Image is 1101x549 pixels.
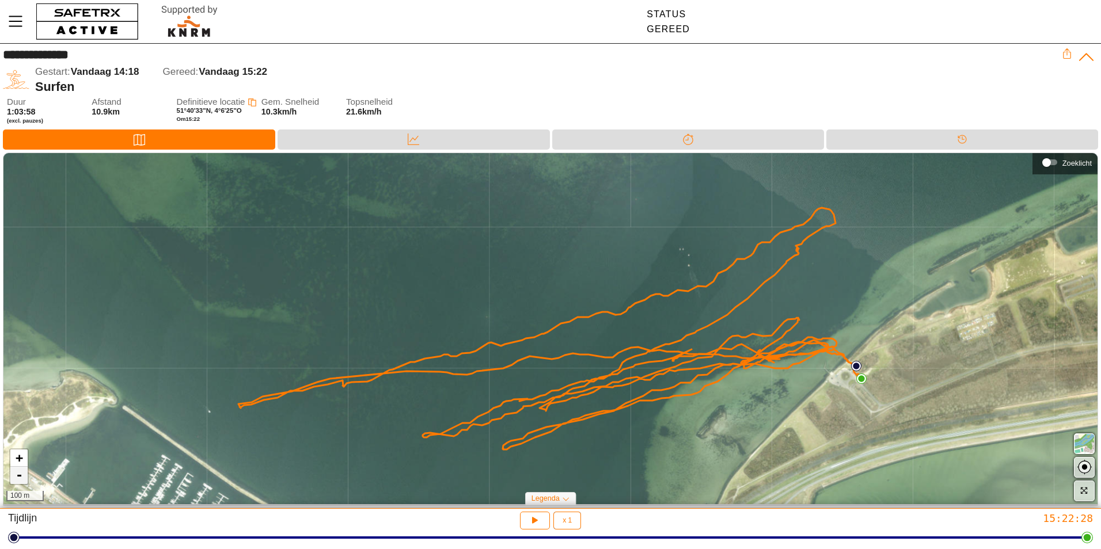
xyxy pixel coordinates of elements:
[92,107,120,116] span: 10.9km
[851,361,861,371] img: PathStart.svg
[10,449,28,467] a: Zoom in
[3,66,29,93] img: SURFING.svg
[177,116,200,122] span: Om 15:22
[1062,159,1092,167] div: Zoeklicht
[8,512,366,529] div: Tijdlijn
[6,491,44,501] div: 100 m
[35,66,70,77] span: Gestart:
[346,97,420,107] span: Topsnelheid
[148,3,231,40] img: RescueLogo.svg
[35,79,1062,94] div: Surfen
[3,129,275,150] div: Kaart
[92,97,165,107] span: Afstand
[7,107,36,116] span: 1:03:58
[1038,154,1092,171] div: Zoeklicht
[7,117,81,124] span: (excl. pauzes)
[177,97,245,106] span: Definitieve locatie
[163,66,199,77] span: Gereed:
[563,517,572,524] span: x 1
[647,24,690,35] div: Gereed
[531,494,560,502] span: Legenda
[261,107,297,116] span: 10.3km/h
[826,129,1098,150] div: Tijdlijn
[278,129,549,150] div: Data
[346,107,382,116] span: 21.6km/h
[199,66,267,77] span: Vandaag 15:22
[552,129,824,150] div: Splitsen
[735,512,1093,525] div: 15:22:28
[10,467,28,484] a: Zoom out
[7,97,81,107] span: Duur
[856,373,867,384] img: PathEnd.svg
[71,66,139,77] span: Vandaag 14:18
[261,97,335,107] span: Gem. Snelheid
[553,512,581,529] button: x 1
[647,9,690,20] div: Status
[177,107,242,114] span: 51°40'33"N, 4°6'25"O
